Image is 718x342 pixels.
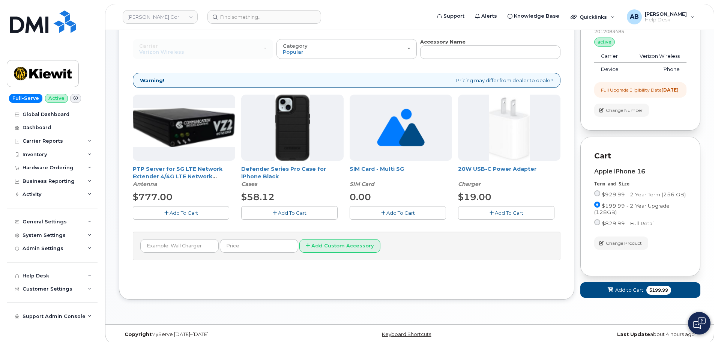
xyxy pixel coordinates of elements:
[133,191,173,202] span: $777.00
[506,331,700,337] div: about 4 hours ago
[458,191,491,202] span: $19.00
[580,282,700,298] button: Add to Cart $199.99
[615,286,643,294] span: Add to Cart
[350,166,404,172] a: SIM Card - Multi 5G
[628,63,686,76] td: iPhone
[495,210,523,216] span: Add To Cart
[133,166,222,187] a: PTP Server for 5G LTE Network Extender 4/4G LTE Network Extender 3
[276,39,417,59] button: Category Popular
[377,95,425,161] img: no_image_found-2caef05468ed5679b831cfe6fc140e25e0c280774317ffc20a367ab7fd17291e.png
[133,206,229,219] button: Add To Cart
[133,108,235,147] img: Casa_Sysem.png
[594,203,670,215] span: $199.99 - 2 Year Upgrade (128GB)
[502,9,565,24] a: Knowledge Base
[220,239,298,253] input: Price
[661,87,679,93] strong: [DATE]
[420,39,466,45] strong: Accessory Name
[458,206,554,219] button: Add To Cart
[617,331,650,337] strong: Last Update
[594,190,600,196] input: $929.99 - 2 Year Term (256 GB)
[602,191,686,197] span: $929.99 - 2 Year Term (256 GB)
[630,12,639,21] span: AB
[382,331,431,337] a: Keyboard Shortcuts
[693,317,706,329] img: Open chat
[594,219,600,225] input: $829.99 - Full Retail
[602,220,655,226] span: $829.99 - Full Retail
[278,210,306,216] span: Add To Cart
[470,9,502,24] a: Alerts
[458,181,481,187] em: Charger
[481,12,497,20] span: Alerts
[606,107,643,114] span: Change Number
[594,181,686,187] div: Term and Size
[133,73,560,88] div: Pricing may differ from dealer to dealer!
[241,191,275,202] span: $58.12
[283,43,308,49] span: Category
[594,63,628,76] td: Device
[350,165,452,188] div: SIM Card - Multi 5G
[283,49,303,55] span: Popular
[140,239,219,253] input: Example: Wall Charger
[123,10,198,24] a: Kiewit Corporation
[140,77,164,84] strong: Warning!
[386,210,415,216] span: Add To Cart
[241,206,338,219] button: Add To Cart
[125,331,152,337] strong: Copyright
[133,181,157,187] em: Antenna
[241,166,326,180] a: Defender Series Pro Case for iPhone Black
[119,331,313,337] div: MyServe [DATE]–[DATE]
[601,87,679,93] div: Full Upgrade Eligibility Date
[275,95,310,161] img: defenderiphone14.png
[241,181,257,187] em: Cases
[646,286,671,295] span: $199.99
[299,239,380,253] button: Add Custom Accessory
[133,165,235,188] div: PTP Server for 5G LTE Network Extender 4/4G LTE Network Extender 3
[594,104,649,117] button: Change Number
[645,17,687,23] span: Help Desk
[207,10,321,24] input: Find something...
[514,12,559,20] span: Knowledge Base
[594,38,615,47] div: active
[458,166,536,172] a: 20W USB-C Power Adapter
[432,9,470,24] a: Support
[489,95,530,161] img: apple20w.jpg
[594,168,686,175] div: Apple iPhone 16
[594,202,600,208] input: $199.99 - 2 Year Upgrade (128GB)
[628,50,686,63] td: Verizon Wireless
[606,240,642,247] span: Change Product
[170,210,198,216] span: Add To Cart
[594,50,628,63] td: Carrier
[594,237,648,250] button: Change Product
[443,12,464,20] span: Support
[241,165,344,188] div: Defender Series Pro Case for iPhone Black
[350,206,446,219] button: Add To Cart
[594,28,686,35] div: 2017083485
[350,191,371,202] span: 0.00
[458,165,560,188] div: 20W USB-C Power Adapter
[622,9,700,24] div: Adam Bake
[565,9,620,24] div: Quicklinks
[580,14,607,20] span: Quicklinks
[350,181,374,187] em: SIM Card
[645,11,687,17] span: [PERSON_NAME]
[594,151,686,161] p: Cart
